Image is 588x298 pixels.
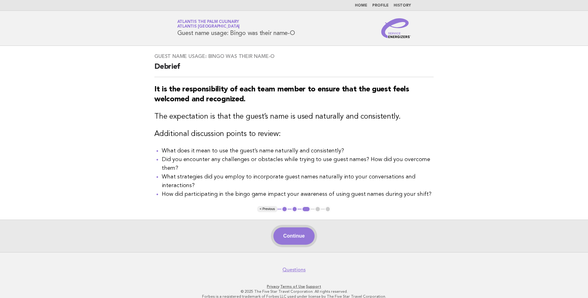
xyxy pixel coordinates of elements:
[273,227,315,245] button: Continue
[177,20,240,28] a: Atlantis The Palm CulinaryAtlantis [GEOGRAPHIC_DATA]
[154,112,434,122] h3: The expectation is that the guest’s name is used naturally and consistently.
[154,62,434,77] h2: Debrief
[281,206,288,212] button: 1
[104,284,484,289] p: · ·
[154,129,434,139] h3: Additional discussion points to review:
[162,155,434,173] li: Did you encounter any challenges or obstacles while trying to use guest names? How did you overco...
[177,25,240,29] span: Atlantis [GEOGRAPHIC_DATA]
[162,190,434,199] li: How did participating in the bingo game impact your awareness of using guest names during your sh...
[162,147,434,155] li: What does it mean to use the guest’s name naturally and consistently?
[154,53,434,59] h3: Guest name usage: Bingo was their name-O
[257,206,277,212] button: < Previous
[292,206,298,212] button: 2
[154,86,409,103] strong: It is the responsibility of each team member to ensure that the guest feels welcomed and recognized.
[280,284,305,289] a: Terms of Use
[394,4,411,7] a: History
[381,18,411,38] img: Service Energizers
[162,173,434,190] li: What strategies did you employ to incorporate guest names naturally into your conversations and i...
[306,284,321,289] a: Support
[302,206,311,212] button: 3
[104,289,484,294] p: © 2025 The Five Star Travel Corporation. All rights reserved.
[267,284,279,289] a: Privacy
[282,267,306,273] a: Questions
[355,4,367,7] a: Home
[372,4,389,7] a: Profile
[177,20,295,36] h1: Guest name usage: Bingo was their name-O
